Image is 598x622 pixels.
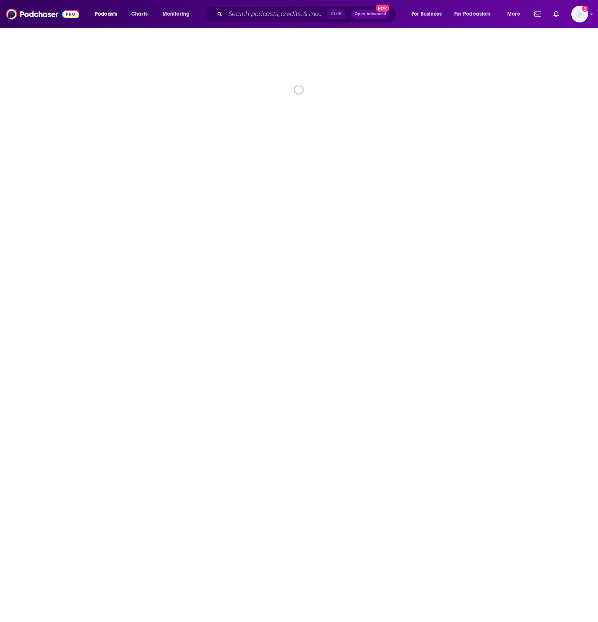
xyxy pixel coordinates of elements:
a: Show notifications dropdown [550,8,562,21]
span: Ctrl K [327,9,345,19]
button: Open AdvancedNew [351,10,390,19]
button: open menu [449,8,502,20]
button: Show profile menu [571,6,588,22]
span: New [376,5,389,12]
a: Show notifications dropdown [531,8,544,21]
button: open menu [502,8,530,20]
span: Podcasts [95,9,117,19]
div: Search podcasts, credits, & more... [212,5,403,23]
img: Podchaser - Follow, Share and Rate Podcasts [6,7,79,21]
span: Open Advanced [355,12,386,16]
span: More [507,9,520,19]
span: Monitoring [162,9,190,19]
span: For Podcasters [454,9,491,19]
button: open menu [406,8,451,20]
img: User Profile [571,6,588,22]
button: open menu [89,8,127,20]
button: open menu [157,8,199,20]
a: Charts [126,8,152,20]
input: Search podcasts, credits, & more... [225,8,327,20]
svg: Add a profile image [582,6,588,12]
span: Logged in as meg_reilly_edl [571,6,588,22]
span: For Business [412,9,442,19]
span: Charts [131,9,148,19]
